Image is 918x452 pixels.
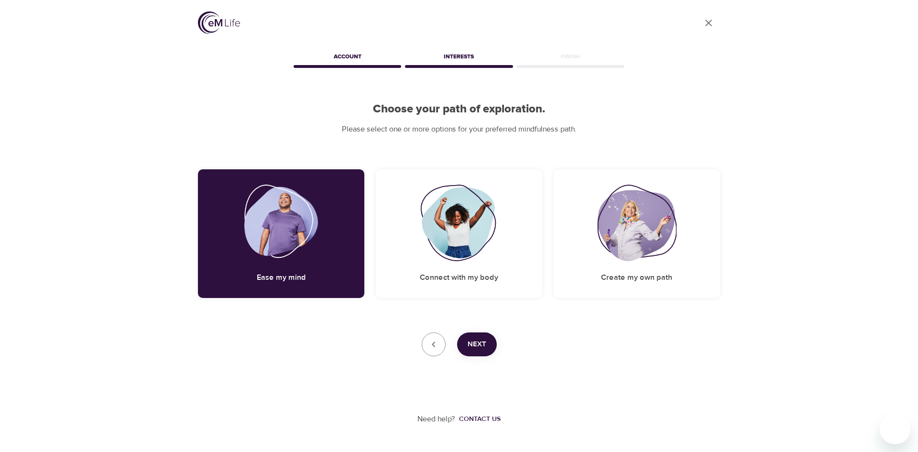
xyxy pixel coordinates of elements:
span: Next [468,338,486,351]
h5: Connect with my body [420,273,498,283]
div: Ease my mindEase my mind [198,169,364,298]
p: Need help? [417,414,455,425]
div: Connect with my bodyConnect with my body [376,169,542,298]
img: Ease my mind [244,185,318,261]
a: Contact us [455,414,501,424]
p: Please select one or more options for your preferred mindfulness path. [198,124,720,135]
img: logo [198,11,240,34]
button: Next [457,332,497,356]
h2: Choose your path of exploration. [198,102,720,116]
img: Connect with my body [420,185,498,261]
h5: Create my own path [601,273,672,283]
img: Create my own path [597,185,677,261]
a: close [697,11,720,34]
iframe: Button to launch messaging window [880,414,910,444]
h5: Ease my mind [257,273,306,283]
div: Contact us [459,414,501,424]
div: Create my own pathCreate my own path [554,169,720,298]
